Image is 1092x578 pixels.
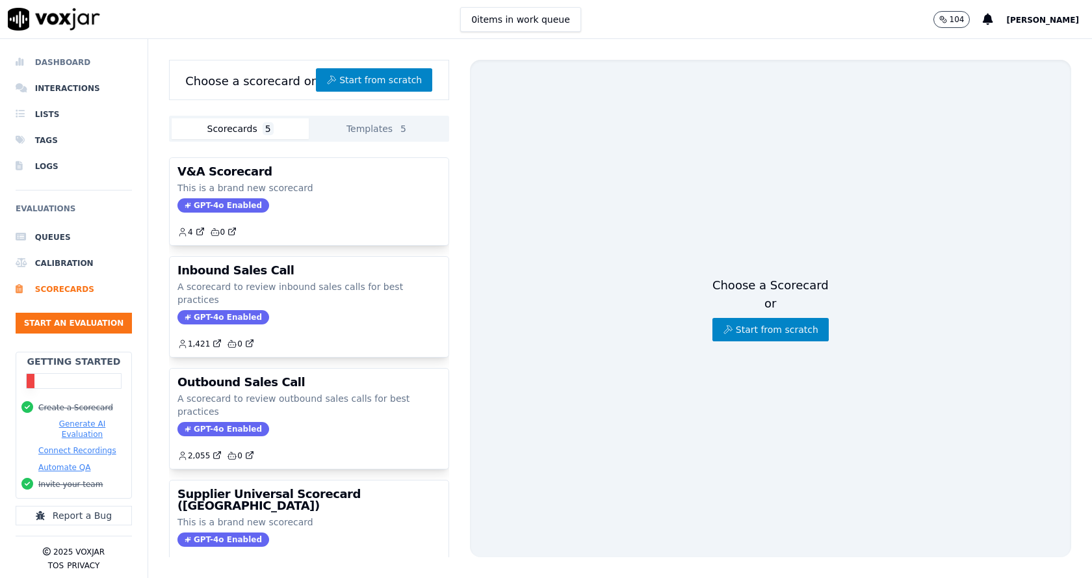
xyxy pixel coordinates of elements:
[16,276,132,302] a: Scorecards
[177,422,269,436] span: GPT-4o Enabled
[309,118,446,139] button: Templates
[177,310,269,324] span: GPT-4o Enabled
[16,506,132,525] button: Report a Bug
[177,227,210,237] button: 4
[177,280,441,306] p: A scorecard to review inbound sales calls for best practices
[1006,16,1079,25] span: [PERSON_NAME]
[177,532,269,547] span: GPT-4o Enabled
[53,547,105,557] p: 2025 Voxjar
[38,462,90,473] button: Automate QA
[177,516,441,529] p: This is a brand new scorecard
[316,68,432,92] button: Start from scratch
[177,181,441,194] p: This is a brand new scorecard
[177,451,222,461] a: 2,055
[177,198,269,213] span: GPT-4o Enabled
[398,122,409,135] span: 5
[16,127,132,153] a: Tags
[38,445,116,456] button: Connect Recordings
[227,339,254,349] a: 0
[16,201,132,224] h6: Evaluations
[933,11,983,28] button: 104
[38,479,103,490] button: Invite your team
[8,8,100,31] img: voxjar logo
[177,227,205,237] a: 4
[263,122,274,135] span: 5
[177,376,441,388] h3: Outbound Sales Call
[227,451,254,461] a: 0
[1006,12,1092,27] button: [PERSON_NAME]
[177,166,441,177] h3: V&A Scorecard
[27,355,120,368] h2: Getting Started
[177,488,441,512] h3: Supplier Universal Scorecard ([GEOGRAPHIC_DATA])
[169,60,449,100] div: Choose a scorecard or
[16,313,132,334] button: Start an Evaluation
[16,49,132,75] a: Dashboard
[48,560,64,571] button: TOS
[712,318,829,341] button: Start from scratch
[67,560,99,571] button: Privacy
[177,451,227,461] button: 2,055
[177,392,441,418] p: A scorecard to review outbound sales calls for best practices
[933,11,970,28] button: 104
[16,153,132,179] a: Logs
[460,7,581,32] button: 0items in work queue
[177,265,441,276] h3: Inbound Sales Call
[16,224,132,250] a: Queues
[177,339,227,349] button: 1,421
[38,402,113,413] button: Create a Scorecard
[16,101,132,127] a: Lists
[38,419,126,440] button: Generate AI Evaluation
[950,14,965,25] p: 104
[177,339,222,349] a: 1,421
[172,118,309,139] button: Scorecards
[16,250,132,276] a: Calibration
[16,75,132,101] a: Interactions
[712,276,829,341] div: Choose a Scorecard or
[210,227,237,237] a: 0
